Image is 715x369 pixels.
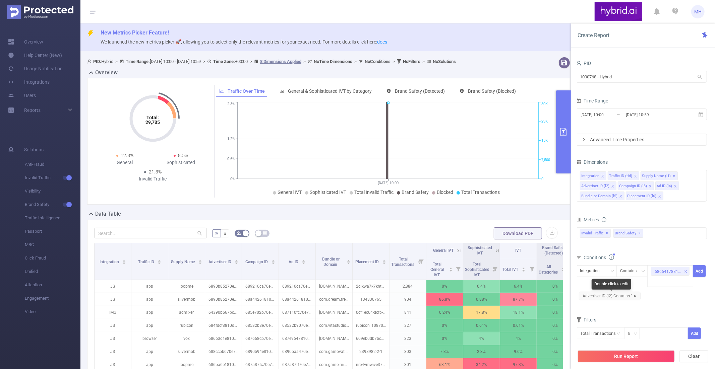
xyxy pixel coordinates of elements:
p: 841 [390,306,426,319]
p: 6.4% [463,280,500,293]
div: Ad ID (l4) [657,182,672,191]
span: Placement ID [356,260,380,264]
p: 609eb0db7bc72f736cd9def6 [353,332,389,345]
i: icon: table [263,231,267,235]
i: icon: caret-down [158,262,161,264]
button: Add [688,327,701,339]
p: 0% [537,319,574,332]
li: Placement ID (l6) [626,192,663,200]
i: Filter menu [527,258,537,280]
span: > [201,59,207,64]
b: No Time Dimensions [314,59,352,64]
a: Usage Notification [8,62,63,75]
p: 0.61% [500,319,537,332]
p: 688ccbb670e7b247541fb0f2 [205,345,242,358]
span: 12.8% [121,153,134,158]
p: admixer [168,306,205,319]
li: Traffic ID (tid) [608,171,639,180]
tspan: 29,735 [146,120,160,125]
span: Filters [576,317,596,322]
p: [DOMAIN_NAME] [316,280,352,293]
i: icon: close [619,195,622,199]
i: icon: close [684,270,688,274]
i: Filter menu [490,258,500,280]
i: icon: user [87,59,93,64]
p: JS [95,332,131,345]
p: 0.88% [463,293,500,306]
button: Add [693,265,706,277]
p: 2dikwa7k7kht7iobokakekofc4 [353,280,389,293]
span: Reports [24,107,41,113]
p: 18.1% [500,306,537,319]
span: Conditions [584,255,614,260]
tspan: 23K [541,119,548,124]
span: Metrics [576,217,599,222]
span: General IVT [433,248,454,253]
span: Brand Safety (Detected) [395,88,445,94]
a: Reports [24,103,41,117]
i: icon: caret-up [198,259,202,261]
span: > [248,59,254,64]
p: 685e702b70e7b21e7c14cfda [242,306,279,319]
tspan: 0 [541,177,543,181]
li: Campaign ID (l3) [618,181,654,190]
div: Sort [198,259,202,263]
span: Ad ID [289,260,299,264]
h2: Data Table [95,210,121,218]
p: 9.6% [500,345,537,358]
tspan: 0.6% [227,157,235,161]
span: PID [576,61,591,66]
span: Create Report [578,32,609,39]
i: icon: caret-up [235,259,238,261]
p: JS [95,293,131,306]
span: General IVT [278,190,302,195]
span: Bundle or Domain [322,257,340,267]
i: icon: right [582,138,586,142]
input: End date [625,110,679,119]
i: icon: down [610,269,614,274]
div: Sort [561,267,565,271]
i: icon: user [576,61,582,66]
tspan: 0% [230,177,235,181]
p: JS [95,280,131,293]
div: Sophisticated [153,159,209,166]
div: Sort [234,259,238,263]
i: icon: caret-up [122,259,126,261]
p: 0% [537,345,574,358]
span: Advertiser ID (l2) Contains '' [579,292,641,300]
span: > [391,59,397,64]
i: icon: caret-up [158,259,161,261]
b: PID: [93,59,101,64]
div: Sort [302,259,306,263]
p: 0% [426,319,463,332]
span: ✕ [606,229,609,237]
span: Advertiser ID [208,260,232,264]
i: icon: caret-up [449,267,453,269]
i: icon: bg-colors [237,231,241,235]
span: Passport [25,225,80,238]
i: Filter menu [454,258,463,280]
i: icon: caret-up [382,259,386,261]
span: Total Sophisticated IVT [465,262,489,277]
span: Total Transactions [461,190,500,195]
p: browser [131,332,168,345]
span: Invalid Traffic [25,171,80,185]
button: Clear [679,350,708,362]
tspan: [DATE] 10:00 [378,181,399,185]
p: silvermob [168,293,205,306]
a: Integrations [8,75,50,89]
b: Time Zone: [213,59,235,64]
p: 2,884 [390,280,426,293]
p: 327 [390,319,426,332]
p: app [131,306,168,319]
div: Double click to edit [592,279,631,290]
p: 904 [390,293,426,306]
span: MRC [25,238,80,251]
p: 68a44261810d9813a08e0be8 [242,293,279,306]
p: 68532b9070e7b2b248a1452a [279,319,315,332]
span: Video [25,305,80,318]
span: Time Range [576,98,608,103]
div: Bundle or Domain (l5) [581,192,617,201]
i: icon: caret-down [122,262,126,264]
i: icon: info-circle [602,217,606,222]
